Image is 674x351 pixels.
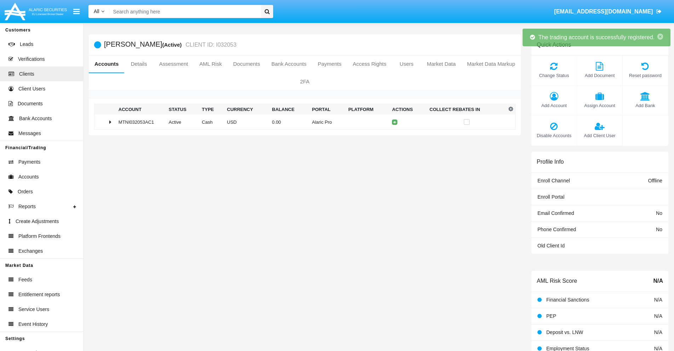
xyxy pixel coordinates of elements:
span: Change Status [535,72,573,79]
small: CLIENT ID: I032053 [184,42,237,48]
span: Entitlement reports [18,291,60,298]
td: Active [166,115,199,130]
th: Actions [389,104,427,115]
span: Phone Confirmed [537,227,576,232]
th: Status [166,104,199,115]
a: Assessment [154,55,194,72]
td: MTNI032053AC1 [116,115,166,130]
span: N/A [653,277,663,285]
a: Details [124,55,153,72]
span: No [656,210,662,216]
th: Portal [309,104,346,115]
span: Accounts [18,173,39,181]
a: Access Rights [347,55,392,72]
span: Verifications [18,55,45,63]
a: Users [392,55,421,72]
span: Documents [18,100,43,107]
th: Platform [345,104,389,115]
a: Payments [312,55,347,72]
span: Exchanges [18,247,43,255]
span: Enroll Channel [537,178,570,183]
th: Account [116,104,166,115]
td: 0.00 [269,115,309,130]
span: N/A [654,329,662,335]
span: Leads [20,41,33,48]
h5: [PERSON_NAME] [104,41,236,49]
input: Search [110,5,259,18]
th: Collect Rebates In [427,104,506,115]
span: Client Users [18,85,45,93]
a: AML Risk [194,55,227,72]
th: Type [199,104,224,115]
img: Logo image [4,1,68,22]
span: Orders [18,188,33,195]
a: [EMAIL_ADDRESS][DOMAIN_NAME] [551,2,665,22]
span: Reset password [626,72,664,79]
span: Clients [19,70,34,78]
a: Bank Accounts [266,55,312,72]
span: Offline [648,178,662,183]
span: Deposit vs. LNW [546,329,583,335]
a: Market Data Markup [461,55,521,72]
span: Feeds [18,276,32,283]
span: Email Confirmed [537,210,574,216]
span: Create Adjustments [16,218,59,225]
td: Alaric Pro [309,115,346,130]
span: The trading account is successfully registered. [538,34,655,40]
th: Currency [224,104,269,115]
span: Disable Accounts [535,132,573,139]
span: PEP [546,313,556,319]
span: Old Client Id [537,243,565,248]
span: Platform Frontends [18,233,61,240]
a: 2FA [89,73,521,90]
span: Add Account [535,102,573,109]
th: Balance [269,104,309,115]
span: Assign Account [581,102,619,109]
span: Service Users [18,306,49,313]
span: Add Bank [626,102,664,109]
span: Event History [18,321,48,328]
a: All [88,8,110,15]
span: Financial Sanctions [546,297,589,303]
a: Accounts [89,55,124,72]
span: Enroll Portal [537,194,564,200]
span: Payments [18,158,40,166]
span: Add Client User [581,132,619,139]
a: Market Data [421,55,461,72]
span: No [656,227,662,232]
td: Cash [199,115,224,130]
span: Reports [18,203,36,210]
div: (Active) [162,41,184,49]
h6: Profile Info [537,158,564,165]
span: N/A [654,313,662,319]
span: Bank Accounts [19,115,52,122]
span: Messages [18,130,41,137]
span: N/A [654,297,662,303]
span: [EMAIL_ADDRESS][DOMAIN_NAME] [554,8,653,14]
span: All [94,8,99,14]
h6: AML Risk Score [537,277,577,284]
span: Add Document [581,72,619,79]
td: USD [224,115,269,130]
a: Documents [227,55,266,72]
